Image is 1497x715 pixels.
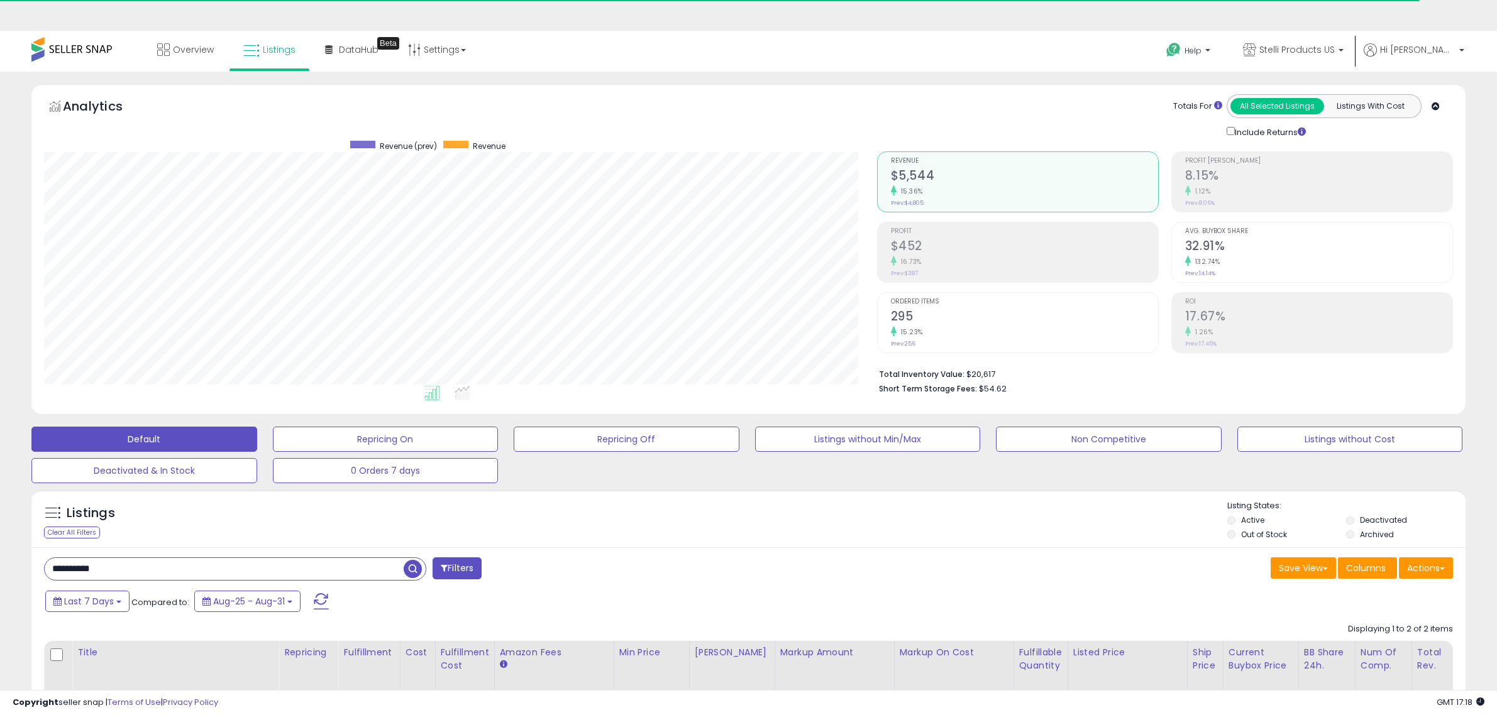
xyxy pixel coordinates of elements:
[897,187,923,196] small: 15.36%
[273,427,499,452] button: Repricing On
[1073,646,1182,659] div: Listed Price
[891,228,1158,235] span: Profit
[1237,427,1463,452] button: Listings without Cost
[273,458,499,483] button: 0 Orders 7 days
[316,31,388,68] a: DataHub
[1191,257,1220,266] small: 132.74%
[406,646,430,659] div: Cost
[891,168,1158,185] h2: $5,544
[234,31,305,68] a: Listings
[1193,646,1218,672] div: Ship Price
[31,458,257,483] button: Deactivated & In Stock
[891,158,1158,165] span: Revenue
[780,646,889,659] div: Markup Amount
[900,646,1008,659] div: Markup on Cost
[1019,646,1063,672] div: Fulfillable Quantity
[1346,562,1386,574] span: Columns
[44,527,100,538] div: Clear All Filters
[343,646,394,659] div: Fulfillment
[894,641,1014,690] th: The percentage added to the cost of goods (COGS) that forms the calculator for Min & Max prices.
[979,383,1007,395] span: $54.62
[897,327,923,337] small: 15.23%
[473,141,505,151] span: Revenue
[1304,646,1350,672] div: BB Share 24h.
[1348,623,1453,635] div: Displaying 1 to 2 of 2 items
[1227,500,1466,512] p: Listing States:
[1185,309,1452,326] h2: 17.67%
[695,646,770,659] div: [PERSON_NAME]
[13,696,58,708] strong: Copyright
[131,596,189,608] span: Compared to:
[1271,557,1336,579] button: Save View
[891,340,915,347] small: Prev: 256
[891,270,918,277] small: Prev: $387
[380,141,437,151] span: Revenue (prev)
[500,646,609,659] div: Amazon Fees
[339,43,378,56] span: DataHub
[879,369,964,379] b: Total Inventory Value:
[1185,45,1201,56] span: Help
[1360,529,1394,540] label: Archived
[755,427,981,452] button: Listings without Min/Max
[13,697,218,709] div: seller snap | |
[194,591,301,612] button: Aug-25 - Aug-31
[1185,228,1452,235] span: Avg. Buybox Share
[1185,168,1452,185] h2: 8.15%
[891,239,1158,256] h2: $452
[897,257,922,266] small: 16.73%
[1166,42,1181,58] i: Get Help
[1191,187,1211,196] small: 1.12%
[619,646,684,659] div: Min Price
[1323,98,1417,114] button: Listings With Cost
[1185,340,1217,347] small: Prev: 17.45%
[108,696,161,708] a: Terms of Use
[1173,101,1222,112] div: Totals For
[500,659,507,670] small: Amazon Fees.
[1185,270,1215,277] small: Prev: 14.14%
[891,199,924,207] small: Prev: $4,805
[1217,124,1321,139] div: Include Returns
[263,43,296,56] span: Listings
[77,646,273,659] div: Title
[213,595,285,608] span: Aug-25 - Aug-31
[514,427,739,452] button: Repricing Off
[1185,199,1215,207] small: Prev: 8.06%
[1241,529,1287,540] label: Out of Stock
[1229,646,1293,672] div: Current Buybox Price
[1185,239,1452,256] h2: 32.91%
[891,309,1158,326] h2: 295
[441,646,489,672] div: Fulfillment Cost
[1380,43,1456,56] span: Hi [PERSON_NAME]
[996,427,1222,452] button: Non Competitive
[1230,98,1324,114] button: All Selected Listings
[148,31,223,68] a: Overview
[879,366,1444,381] li: $20,617
[1156,33,1223,72] a: Help
[433,557,482,579] button: Filters
[1399,557,1453,579] button: Actions
[879,383,977,394] b: Short Term Storage Fees:
[1185,158,1452,165] span: Profit [PERSON_NAME]
[1234,31,1353,72] a: Stelli Products US
[45,591,130,612] button: Last 7 Days
[31,427,257,452] button: Default
[1191,327,1213,337] small: 1.26%
[1185,298,1452,305] span: ROI
[1360,515,1407,525] label: Deactivated
[1364,43,1464,72] a: Hi [PERSON_NAME]
[399,31,475,68] a: Settings
[1437,696,1484,708] span: 2025-09-8 17:18 GMT
[63,97,147,118] h5: Analytics
[1361,646,1406,672] div: Num of Comp.
[163,696,218,708] a: Privacy Policy
[891,298,1158,305] span: Ordered Items
[1338,557,1397,579] button: Columns
[284,646,333,659] div: Repricing
[1259,43,1335,56] span: Stelli Products US
[1417,646,1463,672] div: Total Rev.
[64,595,114,608] span: Last 7 Days
[173,43,214,56] span: Overview
[1241,515,1264,525] label: Active
[67,505,115,522] h5: Listings
[377,37,399,50] div: Tooltip anchor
